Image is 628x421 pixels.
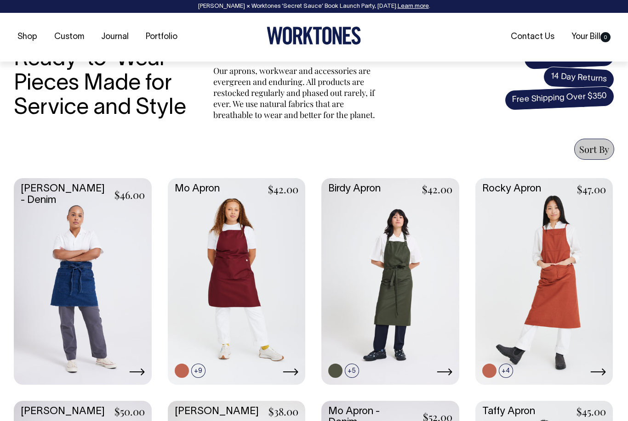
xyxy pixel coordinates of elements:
[213,65,379,120] p: Our aprons, workwear and accessories are evergreen and enduring. All products are restocked regul...
[579,143,609,155] span: Sort By
[568,29,614,45] a: Your Bill0
[398,4,429,9] a: Learn more
[9,3,619,10] div: [PERSON_NAME] × Worktones ‘Secret Sauce’ Book Launch Party, [DATE]. .
[191,364,206,378] span: +9
[51,29,88,45] a: Custom
[600,32,611,42] span: 0
[97,29,132,45] a: Journal
[142,29,181,45] a: Portfolio
[14,29,41,45] a: Shop
[543,66,615,90] span: 14 Day Returns
[507,29,558,45] a: Contact Us
[14,48,193,120] h3: Ready-to-Wear Pieces Made for Service and Style
[345,364,359,378] span: +5
[504,86,615,111] span: Free Shipping Over $350
[499,364,513,378] span: +4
